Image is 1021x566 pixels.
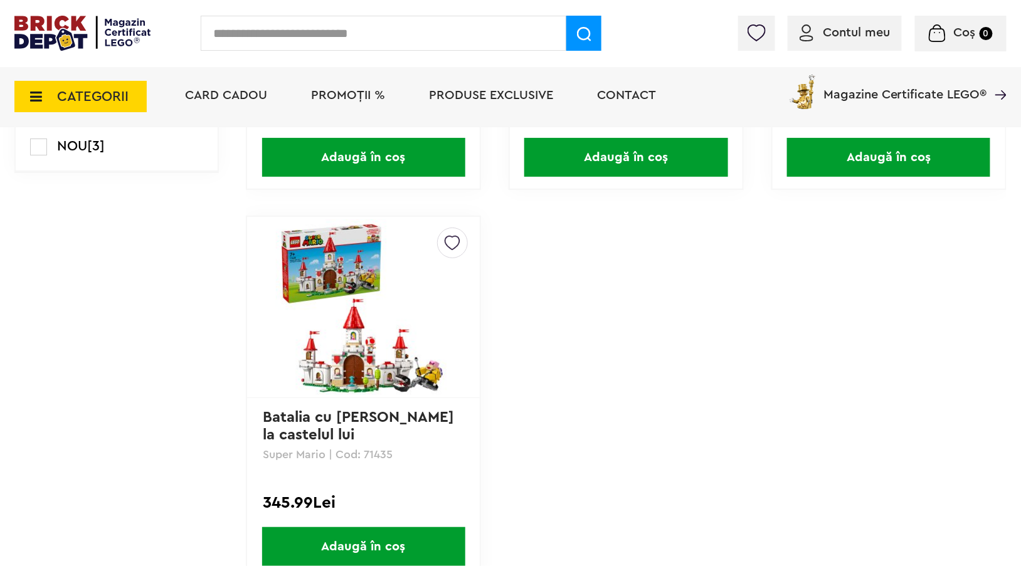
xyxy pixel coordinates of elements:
[429,89,553,102] a: Produse exclusive
[510,138,743,177] a: Adaugă în coș
[773,138,1005,177] a: Adaugă în coș
[980,27,993,40] small: 0
[58,139,88,153] span: NOU
[276,219,452,395] img: Batalia cu Roy la castelul lui Peach
[263,495,464,511] div: 345.99Lei
[597,89,656,102] a: Contact
[311,89,385,102] a: PROMOȚII %
[247,138,480,177] a: Adaugă în coș
[263,449,464,460] p: Super Mario | Cod: 71435
[263,410,458,460] a: Batalia cu [PERSON_NAME] la castelul lui [PERSON_NAME]
[823,72,987,101] span: Magazine Certificate LEGO®
[262,527,465,566] span: Adaugă în coș
[262,138,465,177] span: Adaugă în coș
[185,89,267,102] a: Card Cadou
[247,527,480,566] a: Adaugă în coș
[954,26,976,39] span: Coș
[787,138,990,177] span: Adaugă în coș
[987,72,1007,85] a: Magazine Certificate LEGO®
[524,138,727,177] span: Adaugă în coș
[823,26,890,39] span: Contul meu
[57,90,129,103] span: CATEGORII
[88,139,105,153] span: [3]
[800,26,890,39] a: Contul meu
